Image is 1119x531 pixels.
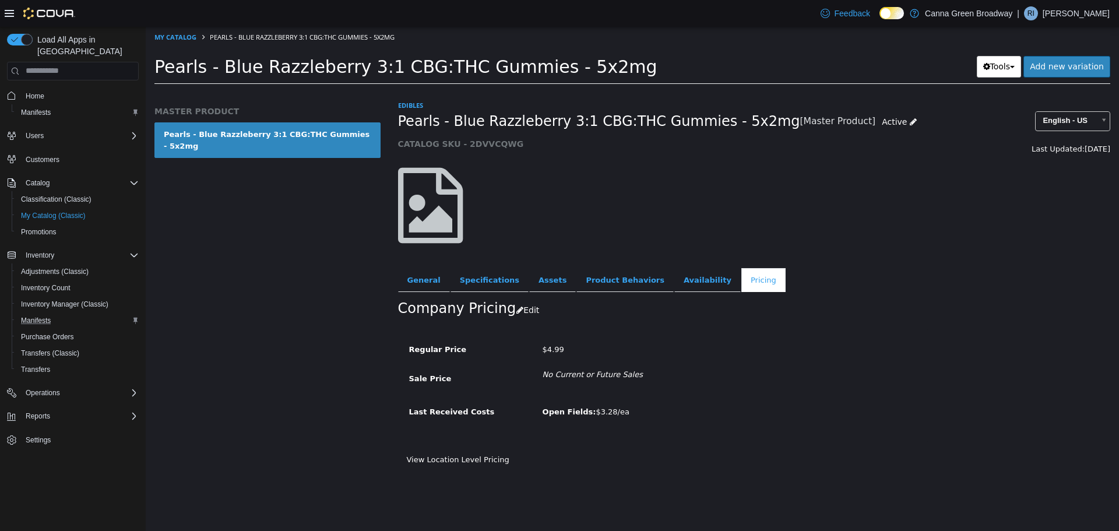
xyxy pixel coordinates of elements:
p: Canna Green Broadway [925,6,1012,20]
span: Inventory [26,251,54,260]
a: Assets [383,241,430,266]
span: Pearls - Blue Razzleberry 3:1 CBG:THC Gummies - 5x2mg [252,86,654,104]
span: Manifests [16,106,139,119]
button: Purchase Orders [12,329,143,345]
span: Transfers [21,365,50,374]
img: Cova [23,8,75,19]
span: Inventory Count [21,283,71,293]
span: Purchase Orders [16,330,139,344]
nav: Complex example [7,83,139,479]
span: Catalog [26,178,50,188]
a: Product Behaviors [431,241,528,266]
button: Inventory Count [12,280,143,296]
span: RI [1027,6,1034,20]
span: Adjustments (Classic) [21,267,89,276]
span: Home [21,89,139,103]
a: View Location Level Pricing [261,428,364,437]
span: Users [21,129,139,143]
div: Raven Irwin [1024,6,1038,20]
button: Inventory [2,247,143,263]
span: Classification (Classic) [16,192,139,206]
small: [Master Product] [654,90,730,100]
span: Inventory Manager (Classic) [16,297,139,311]
button: Operations [21,386,65,400]
a: Adjustments (Classic) [16,265,93,279]
button: Catalog [2,175,143,191]
span: Customers [26,155,59,164]
i: No Current or Future Sales [397,343,497,352]
span: Inventory [21,248,139,262]
span: Customers [21,152,139,167]
button: Manifests [12,312,143,329]
button: Classification (Classic) [12,191,143,208]
p: | [1017,6,1019,20]
a: Purchase Orders [16,330,79,344]
a: General [252,241,304,266]
span: [DATE] [939,118,965,126]
a: Manifests [16,314,55,328]
span: English - US [890,85,949,103]
button: Reports [21,409,55,423]
a: Classification (Classic) [16,192,96,206]
span: Pearls - Blue Razzleberry 3:1 CBG:THC Gummies - 5x2mg [9,30,512,50]
span: Catalog [21,176,139,190]
button: Operations [2,385,143,401]
button: Home [2,87,143,104]
span: Reports [26,412,50,421]
a: English - US [889,85,965,104]
p: [PERSON_NAME] [1043,6,1110,20]
span: Users [26,131,44,140]
span: Manifests [16,314,139,328]
button: Reports [2,408,143,424]
span: Settings [26,435,51,445]
span: Promotions [21,227,57,237]
a: Customers [21,153,64,167]
span: Manifests [21,108,51,117]
span: Last Updated: [886,118,939,126]
span: Regular Price [263,318,321,327]
span: Dark Mode [879,19,880,20]
button: Promotions [12,224,143,240]
a: Feedback [816,2,875,25]
span: Purchase Orders [21,332,74,342]
span: Active [736,90,761,100]
h5: CATALOG SKU - 2DVVCQWG [252,112,782,122]
button: My Catalog (Classic) [12,208,143,224]
span: $4.99 [397,318,418,327]
button: Transfers [12,361,143,378]
span: Last Received Costs [263,381,349,389]
span: Transfers (Classic) [16,346,139,360]
span: Operations [26,388,60,398]
a: Transfers [16,363,55,377]
a: Manifests [16,106,55,119]
a: Settings [21,433,55,447]
button: Catalog [21,176,54,190]
b: Open Fields: [397,381,451,389]
a: Promotions [16,225,61,239]
a: Active [730,85,777,106]
h2: Company Pricing [252,273,371,291]
button: Tools [831,29,876,51]
span: Home [26,92,44,101]
button: Settings [2,431,143,448]
a: Inventory Manager (Classic) [16,297,113,311]
a: Transfers (Classic) [16,346,84,360]
a: My Catalog (Classic) [16,209,90,223]
button: Edit [370,273,400,294]
h5: MASTER PRODUCT [9,79,235,90]
a: Add new variation [878,29,965,51]
a: Availability [529,241,595,266]
a: Home [21,89,49,103]
span: Manifests [21,316,51,325]
button: Inventory [21,248,59,262]
span: Adjustments (Classic) [16,265,139,279]
button: Manifests [12,104,143,121]
span: Promotions [16,225,139,239]
span: My Catalog (Classic) [16,209,139,223]
a: Pricing [596,241,640,266]
button: Adjustments (Classic) [12,263,143,280]
span: Transfers [16,363,139,377]
a: Inventory Count [16,281,75,295]
span: Sale Price [263,347,306,356]
span: My Catalog (Classic) [21,211,86,220]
